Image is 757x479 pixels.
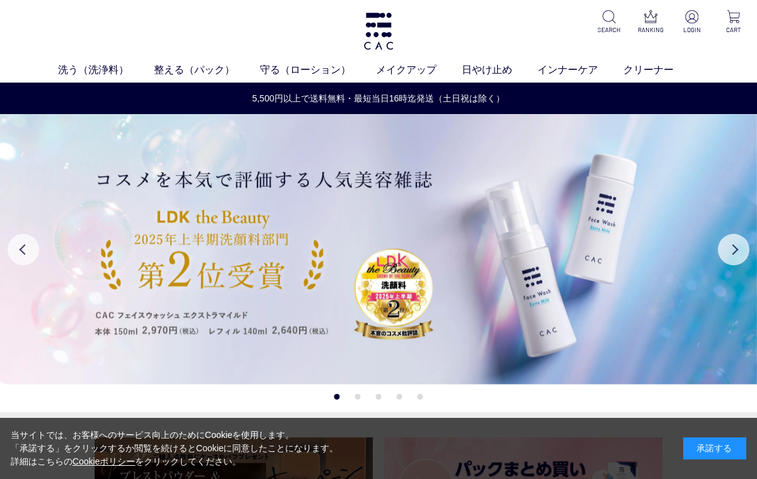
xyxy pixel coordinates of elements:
button: Previous [8,234,39,265]
p: SEARCH [596,25,622,35]
p: CART [720,25,747,35]
a: 5,500円以上で送料無料・最短当日16時迄発送（土日祝は除く） [1,92,756,105]
a: 日やけ止め [462,62,537,78]
a: LOGIN [679,10,705,35]
p: LOGIN [679,25,705,35]
a: 洗う（洗浄料） [58,62,154,78]
a: 整える（パック） [154,62,260,78]
a: 守る（ローション） [260,62,376,78]
a: CART [720,10,747,35]
button: 1 of 5 [334,394,340,400]
a: SEARCH [596,10,622,35]
div: 承諾する [683,437,746,459]
a: クリーナー [623,62,699,78]
p: RANKING [637,25,664,35]
div: 当サイトでは、お客様へのサービス向上のためにCookieを使用します。 「承諾する」をクリックするか閲覧を続けるとCookieに同意したことになります。 詳細はこちらの をクリックしてください。 [11,429,339,468]
a: インナーケア [537,62,623,78]
button: 3 of 5 [376,394,382,400]
button: 4 of 5 [397,394,402,400]
button: Next [718,234,749,265]
a: RANKING [637,10,664,35]
a: メイクアップ [376,62,462,78]
button: 2 of 5 [355,394,361,400]
img: logo [362,13,395,50]
button: 5 of 5 [418,394,423,400]
a: Cookieポリシー [73,456,136,466]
